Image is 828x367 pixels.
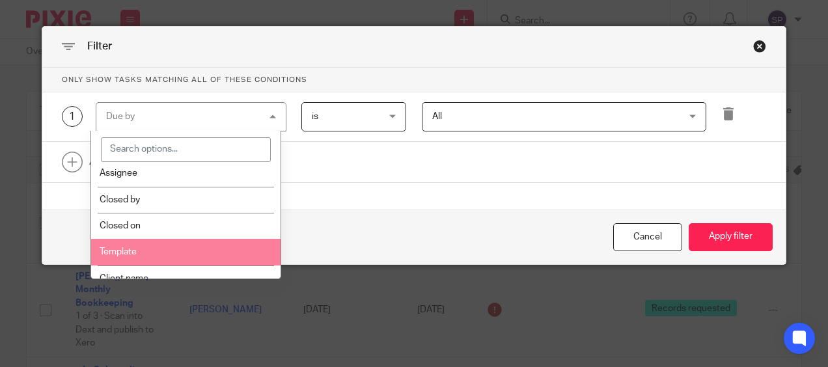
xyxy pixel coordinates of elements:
[106,112,135,121] div: Due by
[101,137,271,162] input: Search options...
[62,106,83,127] div: 1
[689,223,773,251] button: Apply filter
[91,160,281,186] li: Assignee
[613,223,682,251] div: Close this dialog window
[91,239,281,265] li: Template
[432,112,442,121] span: All
[91,213,281,239] li: Closed on
[753,40,766,53] div: Close this dialog window
[91,187,281,213] li: Closed by
[91,265,281,292] li: Client name
[312,112,318,121] span: is
[42,68,786,92] p: Only show tasks matching all of these conditions
[87,41,112,51] span: Filter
